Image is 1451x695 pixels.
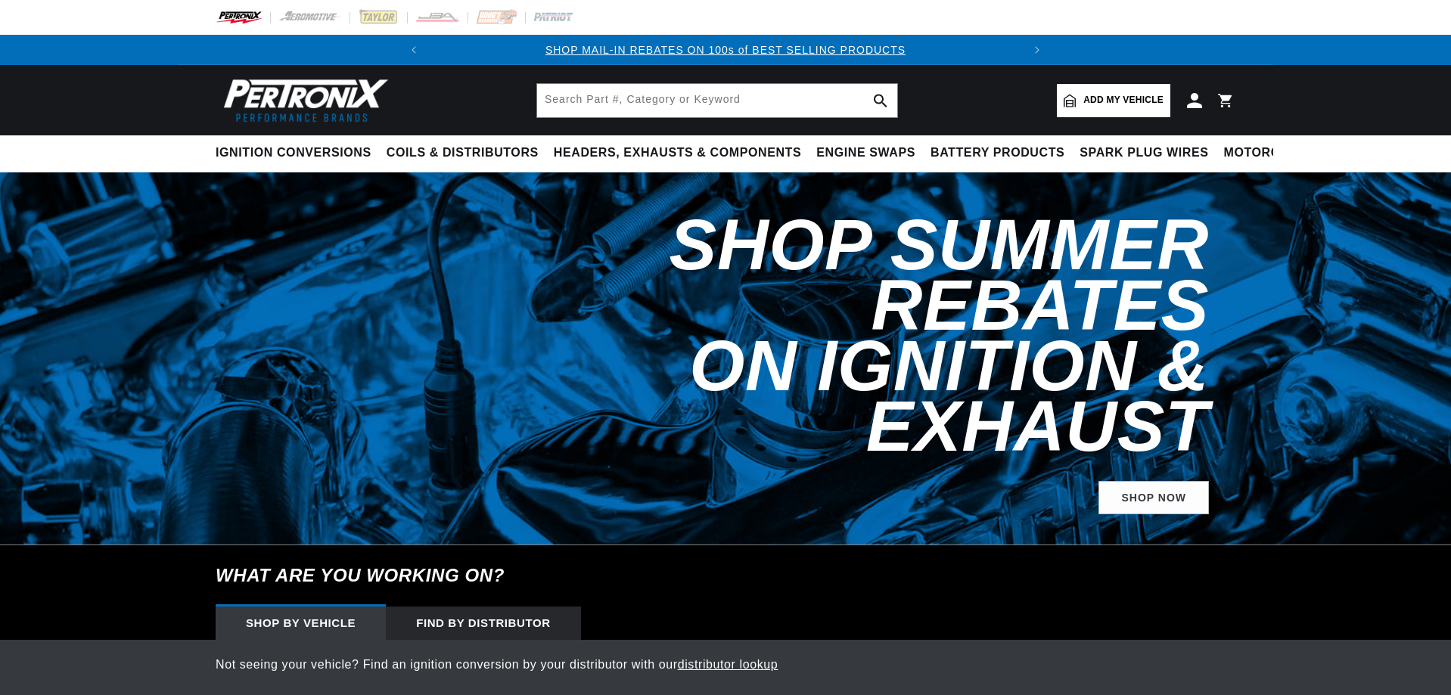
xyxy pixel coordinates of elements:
p: Not seeing your vehicle? Find an ignition conversion by your distributor with our [216,655,1235,675]
a: Add my vehicle [1057,84,1170,117]
summary: Headers, Exhausts & Components [546,135,809,171]
a: SHOP MAIL-IN REBATES ON 100s of BEST SELLING PRODUCTS [545,44,906,56]
span: Coils & Distributors [387,145,539,161]
button: search button [864,84,897,117]
span: Motorcycle [1224,145,1314,161]
slideshow-component: Translation missing: en.sections.announcements.announcement_bar [178,35,1273,65]
span: Spark Plug Wires [1080,145,1208,161]
span: Ignition Conversions [216,145,371,161]
summary: Coils & Distributors [379,135,546,171]
a: distributor lookup [678,658,778,671]
div: Find by Distributor [386,607,581,640]
h6: What are you working on? [178,545,1273,606]
summary: Motorcycle [1216,135,1322,171]
img: Pertronix [216,74,390,126]
div: Announcement [429,42,1023,58]
summary: Engine Swaps [809,135,923,171]
a: SHOP NOW [1098,481,1209,515]
summary: Ignition Conversions [216,135,379,171]
div: Shop by vehicle [216,607,386,640]
div: 1 of 2 [429,42,1023,58]
span: Engine Swaps [816,145,915,161]
summary: Battery Products [923,135,1072,171]
h2: Shop Summer Rebates on Ignition & Exhaust [562,215,1209,457]
button: Translation missing: en.sections.announcements.next_announcement [1022,35,1052,65]
span: Battery Products [931,145,1064,161]
button: Translation missing: en.sections.announcements.previous_announcement [399,35,429,65]
span: Headers, Exhausts & Components [554,145,801,161]
span: Add my vehicle [1083,93,1164,107]
input: Search Part #, Category or Keyword [537,84,897,117]
summary: Spark Plug Wires [1072,135,1216,171]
